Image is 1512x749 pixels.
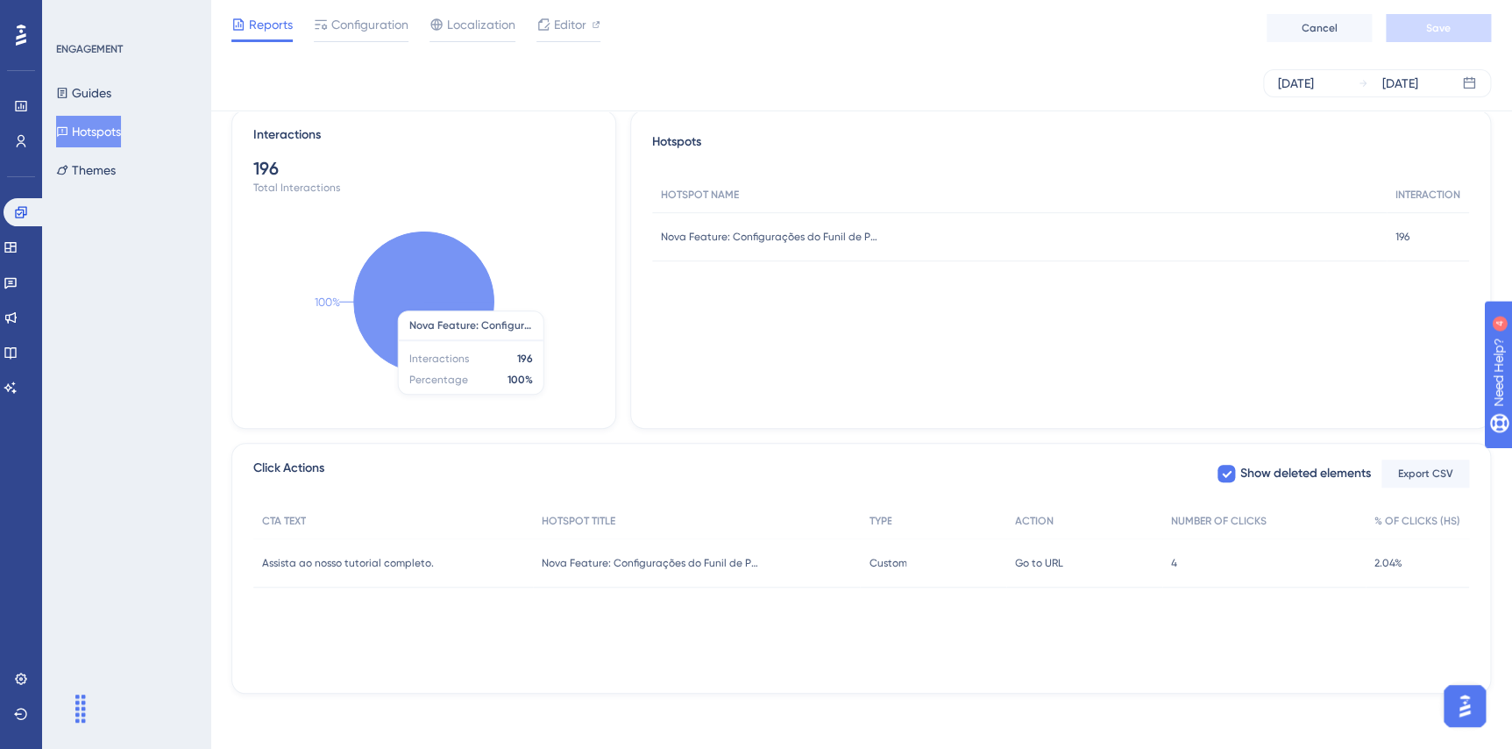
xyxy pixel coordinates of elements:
[661,188,739,202] span: HOTSPOT NAME
[1382,73,1418,94] div: [DATE]
[1278,73,1314,94] div: [DATE]
[56,42,123,56] div: ENGAGEMENT
[56,154,116,186] button: Themes
[1395,230,1409,244] span: 196
[262,556,434,570] span: Assista ao nosso tutorial completo.
[1438,680,1491,732] iframe: UserGuiding AI Assistant Launcher
[315,296,340,309] text: 100%
[1171,514,1267,528] span: NUMBER OF CLICKS
[1381,460,1469,488] button: Export CSV
[1374,556,1402,570] span: 2.04%
[1395,188,1460,202] span: INTERACTION
[249,14,293,35] span: Reports
[447,14,515,35] span: Localization
[1015,514,1054,528] span: ACTION
[56,77,111,109] button: Guides
[253,156,594,181] div: 196
[1398,467,1453,481] span: Export CSV
[1015,556,1063,570] span: Go to URL
[41,4,110,25] span: Need Help?
[253,458,324,489] span: Click Actions
[661,230,880,244] span: Nova Feature: Configurações do Funil de PropostasAgora você pode criar, gerenciar e acompanhar to...
[331,14,408,35] span: Configuration
[1302,21,1338,35] span: Cancel
[1374,514,1460,528] span: % OF CLICKS (HS)
[1426,21,1451,35] span: Save
[1386,14,1491,42] button: Save
[869,514,891,528] span: TYPE
[869,556,906,570] span: Custom
[122,9,127,23] div: 4
[1171,556,1177,570] span: 4
[262,514,306,528] span: CTA TEXT
[542,514,615,528] span: HOTSPOT TITLE
[652,132,701,163] span: Hotspots
[56,116,121,147] button: Hotspots
[1240,463,1371,484] span: Show deleted elements
[253,125,321,146] div: Interactions
[542,556,761,570] span: Nova Feature: Configurações do Funil de PropostasAgora você pode criar, gerenciar e acompanhar to...
[67,682,95,735] div: Arrastar
[1267,14,1372,42] button: Cancel
[554,14,586,35] span: Editor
